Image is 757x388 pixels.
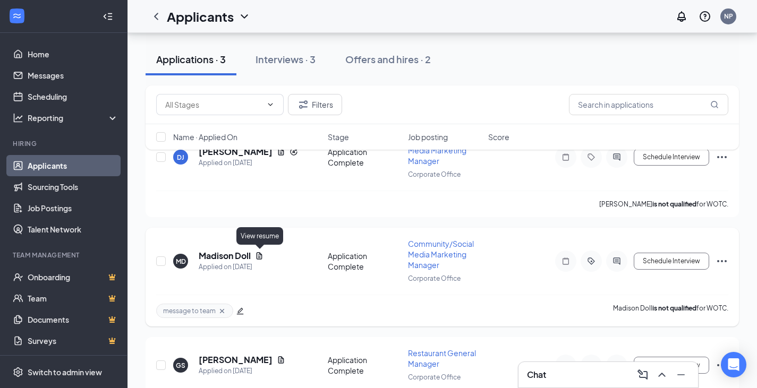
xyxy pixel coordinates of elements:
[266,100,275,109] svg: ChevronDown
[585,257,598,265] svg: ActiveTag
[599,200,728,209] p: [PERSON_NAME] for WOTC.
[634,253,709,270] button: Schedule Interview
[488,132,509,142] span: Score
[673,366,690,383] button: Minimize
[328,251,402,272] div: Application Complete
[585,361,598,369] svg: Tag
[408,348,476,368] span: Restaurant General Manager
[28,155,118,176] a: Applicants
[710,100,719,109] svg: MagnifyingGlass
[173,132,237,142] span: Name · Applied On
[176,257,186,266] div: MD
[199,250,251,262] h5: Madison Doll
[408,132,448,142] span: Job posting
[238,10,251,23] svg: ChevronDown
[699,10,711,23] svg: QuestionInfo
[716,359,728,372] svg: Ellipses
[721,352,746,377] div: Open Intercom Messenger
[408,170,461,178] span: Corporate Office
[656,368,668,381] svg: ChevronUp
[28,330,118,351] a: SurveysCrown
[716,255,728,268] svg: Ellipses
[28,176,118,197] a: Sourcing Tools
[28,65,118,86] a: Messages
[199,262,263,272] div: Applied on [DATE]
[408,373,461,381] span: Corporate Office
[559,257,572,265] svg: Note
[255,252,263,260] svg: Document
[156,53,226,66] div: Applications · 3
[199,354,273,366] h5: [PERSON_NAME]
[652,304,696,312] b: is not qualified
[28,367,102,377] div: Switch to admin view
[28,44,118,65] a: Home
[167,7,234,25] h1: Applicants
[103,11,113,22] svg: Collapse
[559,361,572,369] svg: Note
[675,10,688,23] svg: Notifications
[236,307,244,315] span: edit
[150,10,163,23] svg: ChevronLeft
[288,94,342,115] button: Filter Filters
[28,309,118,330] a: DocumentsCrown
[163,306,216,315] span: message to team
[13,367,23,377] svg: Settings
[527,369,546,381] h3: Chat
[610,361,623,369] svg: ActiveChat
[199,366,285,376] div: Applied on [DATE]
[13,113,23,123] svg: Analysis
[328,132,349,142] span: Stage
[569,94,728,115] input: Search in applications
[218,307,226,315] svg: Cross
[13,139,116,148] div: Hiring
[634,357,709,374] button: Schedule Interview
[165,99,262,110] input: All Stages
[613,304,728,318] p: Madison Doll for WOTC.
[28,113,119,123] div: Reporting
[653,366,670,383] button: ChevronUp
[199,158,298,168] div: Applied on [DATE]
[28,86,118,107] a: Scheduling
[236,227,283,245] div: View resume
[28,288,118,309] a: TeamCrown
[724,12,733,21] div: NP
[12,11,22,21] svg: WorkstreamLogo
[652,200,696,208] b: is not qualified
[28,197,118,219] a: Job Postings
[675,368,687,381] svg: Minimize
[277,356,285,364] svg: Document
[408,274,461,282] span: Corporate Office
[408,239,474,270] span: Community/Social Media Marketing Manager
[634,366,651,383] button: ComposeMessage
[328,355,402,376] div: Application Complete
[256,53,316,66] div: Interviews · 3
[297,98,310,111] svg: Filter
[610,257,623,265] svg: ActiveChat
[176,361,185,370] div: GS
[28,266,118,288] a: OnboardingCrown
[13,251,116,260] div: Team Management
[345,53,431,66] div: Offers and hires · 2
[28,219,118,240] a: Talent Network
[636,368,649,381] svg: ComposeMessage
